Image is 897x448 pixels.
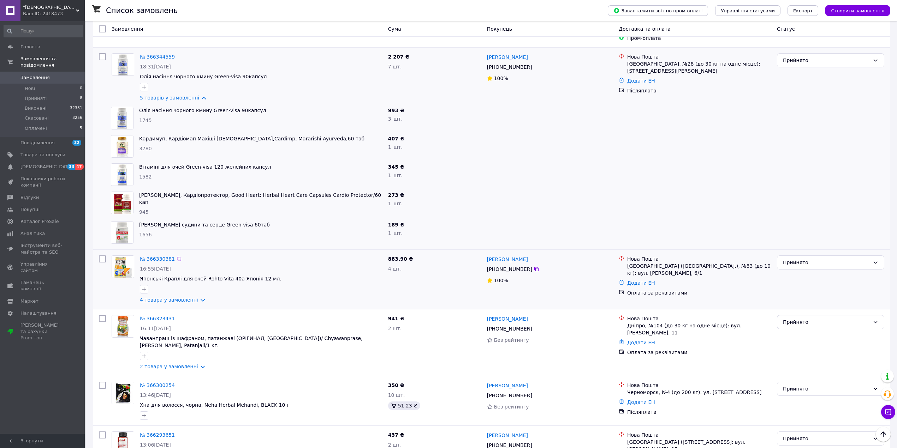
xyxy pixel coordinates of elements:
[140,316,175,321] a: № 366323431
[140,392,171,398] span: 13:46[DATE]
[608,5,708,16] button: Завантажити звіт по пром-оплаті
[112,53,134,76] a: Фото товару
[112,54,134,75] img: Фото товару
[487,442,532,448] span: [PHONE_NUMBER]
[487,54,528,61] a: [PERSON_NAME]
[721,8,775,13] span: Управління статусами
[20,56,85,68] span: Замовлення та повідомлення
[80,95,82,102] span: 8
[140,335,363,348] span: Чаванпраш із шафраном, патанжаві (ОРІГИНАЛ, [GEOGRAPHIC_DATA])/ Chyawanprase, [PERSON_NAME], Pata...
[139,222,270,228] a: [PERSON_NAME] судини та серце Green-visa 60таб
[494,404,529,410] span: Без рейтингу
[140,74,267,79] a: Олія насіння чорного кмину Green-visa 90капсул
[23,11,85,17] div: Ваш ID: 2418473
[388,316,404,321] span: 941 ₴
[25,85,35,92] span: Нові
[20,140,55,146] span: Повідомлення
[825,5,890,16] button: Створити замовлення
[112,315,134,338] a: Фото товару
[20,176,65,188] span: Показники роботи компанії
[627,53,771,60] div: Нова Пошта
[112,315,134,337] img: Фото товару
[25,105,47,111] span: Виконані
[72,115,82,121] span: 3256
[140,266,171,272] span: 16:55[DATE]
[112,256,134,278] img: Фото товару
[140,95,199,101] a: 5 товарів у замовленні
[388,382,404,388] span: 350 ₴
[627,340,655,345] a: Додати ЕН
[20,279,65,292] span: Гаманець компанії
[70,105,82,111] span: 32331
[627,289,771,296] div: Оплата за реквізитами
[494,337,529,343] span: Без рейтингу
[627,382,771,389] div: Нова Пошта
[388,192,404,198] span: 273 ₴
[627,408,771,416] div: Післяплата
[627,315,771,322] div: Нова Пошта
[20,74,50,81] span: Замовлення
[388,164,404,170] span: 345 ₴
[388,172,403,178] span: 1 шт.
[818,7,890,13] a: Створити замовлення
[388,442,402,448] span: 2 шт.
[111,135,133,157] img: Фото товару
[20,152,65,158] span: Товари та послуги
[140,364,198,369] a: 2 товара у замовленні
[619,26,671,32] span: Доставка та оплата
[20,310,57,316] span: Налаштування
[627,280,655,286] a: Додати ЕН
[388,266,402,272] span: 4 шт.
[388,432,404,438] span: 437 ₴
[627,60,771,74] div: [GEOGRAPHIC_DATA], №28 (до 30 кг на одне місце): [STREET_ADDRESS][PERSON_NAME]
[783,56,870,64] div: Прийнято
[23,4,76,11] span: "Ayurveda" Інтернет магазин аюрведичних товарів з Індії
[4,25,83,37] input: Пошук
[20,261,65,274] span: Управління сайтом
[80,125,82,132] span: 5
[140,297,198,303] a: 4 товара у замовленні
[487,315,528,322] a: [PERSON_NAME]
[388,392,405,398] span: 10 шт.
[783,435,870,442] div: Прийнято
[627,87,771,94] div: Післяплата
[139,146,152,151] span: 3780
[25,95,47,102] span: Прийняті
[139,174,152,180] span: 1582
[20,335,65,341] div: Prom топ
[388,256,413,262] span: 883.90 ₴
[139,108,266,113] a: Олія насіння чорного кмину Green-visa 90капсул
[487,393,532,398] span: [PHONE_NUMBER]
[783,318,870,326] div: Прийнято
[25,115,49,121] span: Скасовані
[140,382,175,388] a: № 366300254
[20,298,38,304] span: Маркет
[388,326,402,331] span: 2 шт.
[487,26,512,32] span: Покупець
[140,326,171,331] span: 16:11[DATE]
[487,382,528,389] a: [PERSON_NAME]
[627,78,655,84] a: Додати ЕН
[627,389,771,396] div: Черноморск, №4 (до 200 кг): ул. [STREET_ADDRESS]
[20,44,40,50] span: Головна
[783,259,870,266] div: Прийнято
[876,427,891,442] button: Наверх
[139,192,381,205] a: [PERSON_NAME], Кардіопротектор, Good Heart: Herbal Heart Care Capsules Cardio Protector/60 кап
[112,382,134,404] a: Фото товару
[139,209,149,215] span: 945
[627,35,771,42] div: Пром-оплата
[111,164,133,186] img: Фото товару
[487,266,532,272] span: [PHONE_NUMBER]
[388,54,410,60] span: 2 207 ₴
[388,108,404,113] span: 993 ₴
[139,164,271,170] a: Вітаміні для очей Green-visa 120 желейних капсул
[388,230,403,236] span: 1 шт.
[487,256,528,263] a: [PERSON_NAME]
[388,401,420,410] div: 51.23 ₴
[388,26,401,32] span: Cума
[388,64,402,69] span: 7 шт.
[627,322,771,336] div: Дніпро, №104 (до 30 кг на одне місце): вул. [PERSON_NAME], 11
[111,107,133,129] img: Фото товару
